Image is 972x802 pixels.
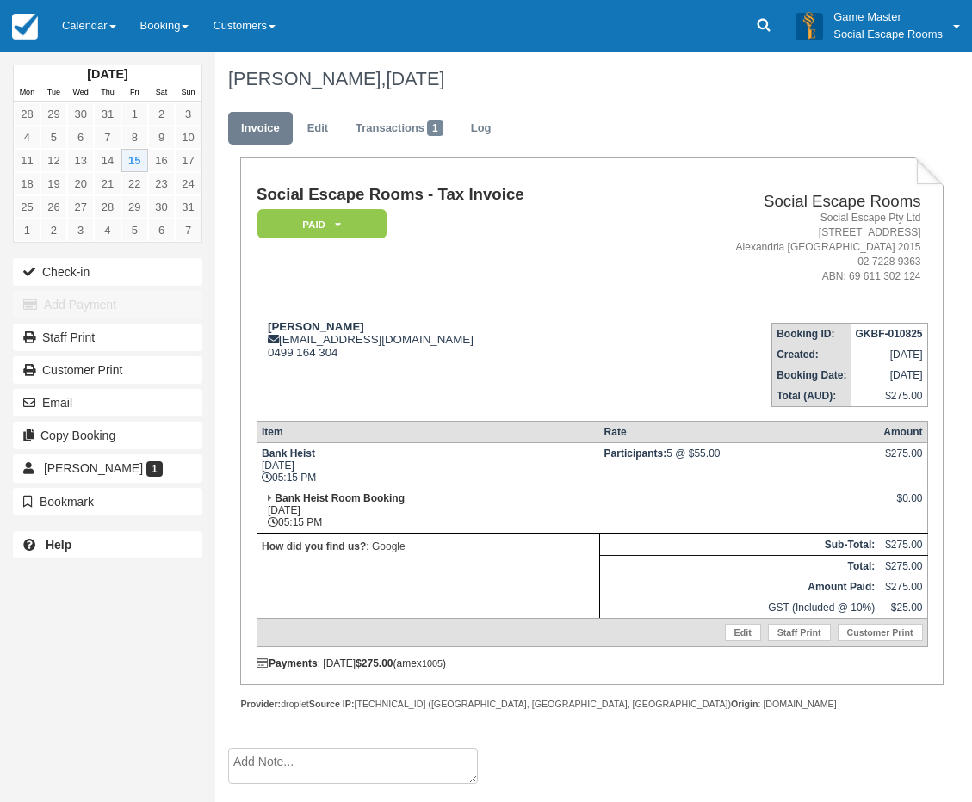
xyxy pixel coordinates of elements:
[883,447,922,473] div: $275.00
[13,488,202,515] button: Bookmark
[851,386,928,407] td: $275.00
[772,323,851,344] th: Booking ID:
[67,172,94,195] a: 20
[175,126,201,149] a: 10
[600,442,880,488] td: 5 @ $55.00
[240,699,281,709] strong: Provider:
[294,112,341,145] a: Edit
[879,577,927,597] td: $275.00
[148,149,175,172] a: 16
[731,699,758,709] strong: Origin
[13,422,202,449] button: Copy Booking
[40,102,67,126] a: 29
[768,624,831,641] a: Staff Print
[67,195,94,219] a: 27
[275,492,405,504] strong: Bank Heist Room Booking
[175,195,201,219] a: 31
[879,421,927,442] th: Amount
[121,195,148,219] a: 29
[121,219,148,242] a: 5
[40,83,67,102] th: Tue
[228,69,932,89] h1: [PERSON_NAME],
[648,211,920,285] address: Social Escape Pty Ltd [STREET_ADDRESS] Alexandria [GEOGRAPHIC_DATA] 2015 02 7228 9363 ABN: 69 611...
[14,149,40,172] a: 11
[458,112,505,145] a: Log
[13,454,202,482] a: [PERSON_NAME] 1
[94,126,121,149] a: 7
[600,421,880,442] th: Rate
[148,195,175,219] a: 30
[604,447,667,460] strong: Participants
[94,195,121,219] a: 28
[87,67,127,81] strong: [DATE]
[13,531,202,558] a: Help
[14,219,40,242] a: 1
[94,83,121,102] th: Thu
[851,344,928,365] td: [DATE]
[257,657,928,669] div: : [DATE] (amex )
[356,657,393,669] strong: $275.00
[121,83,148,102] th: Fri
[262,540,366,552] strong: How did you find us?
[600,597,880,619] td: GST (Included @ 10%)
[67,102,94,126] a: 30
[309,699,355,709] strong: Source IP:
[148,172,175,195] a: 23
[14,126,40,149] a: 4
[725,624,761,641] a: Edit
[13,258,202,286] button: Check-in
[148,126,175,149] a: 9
[148,102,175,126] a: 2
[13,291,202,318] button: Add Payment
[13,324,202,351] a: Staff Print
[262,447,315,460] strong: Bank Heist
[175,219,201,242] a: 7
[343,112,456,145] a: Transactions1
[851,365,928,386] td: [DATE]
[856,328,923,340] strong: GKBF-010825
[879,534,927,555] td: $275.00
[121,126,148,149] a: 8
[67,219,94,242] a: 3
[40,195,67,219] a: 26
[262,538,595,555] p: : Google
[46,538,71,552] b: Help
[12,14,38,40] img: checkfront-main-nav-mini-logo.png
[796,12,823,40] img: A3
[257,488,599,534] td: [DATE] 05:15 PM
[879,555,927,577] td: $275.00
[40,149,67,172] a: 12
[772,365,851,386] th: Booking Date:
[94,149,121,172] a: 14
[883,492,922,518] div: $0.00
[257,421,599,442] th: Item
[94,172,121,195] a: 21
[94,102,121,126] a: 31
[148,83,175,102] th: Sat
[257,186,641,204] h1: Social Escape Rooms - Tax Invoice
[600,534,880,555] th: Sub-Total:
[175,149,201,172] a: 17
[257,208,381,240] a: Paid
[14,83,40,102] th: Mon
[40,219,67,242] a: 2
[67,149,94,172] a: 13
[600,577,880,597] th: Amount Paid:
[257,657,318,669] strong: Payments
[257,320,641,359] div: [EMAIL_ADDRESS][DOMAIN_NAME] 0499 164 304
[175,102,201,126] a: 3
[14,195,40,219] a: 25
[121,102,148,126] a: 1
[44,461,143,475] span: [PERSON_NAME]
[175,83,201,102] th: Sun
[648,193,920,211] h2: Social Escape Rooms
[228,112,293,145] a: Invoice
[14,172,40,195] a: 18
[121,172,148,195] a: 22
[175,172,201,195] a: 24
[67,83,94,102] th: Wed
[386,68,444,89] span: [DATE]
[148,219,175,242] a: 6
[833,9,943,26] p: Game Master
[427,120,443,136] span: 1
